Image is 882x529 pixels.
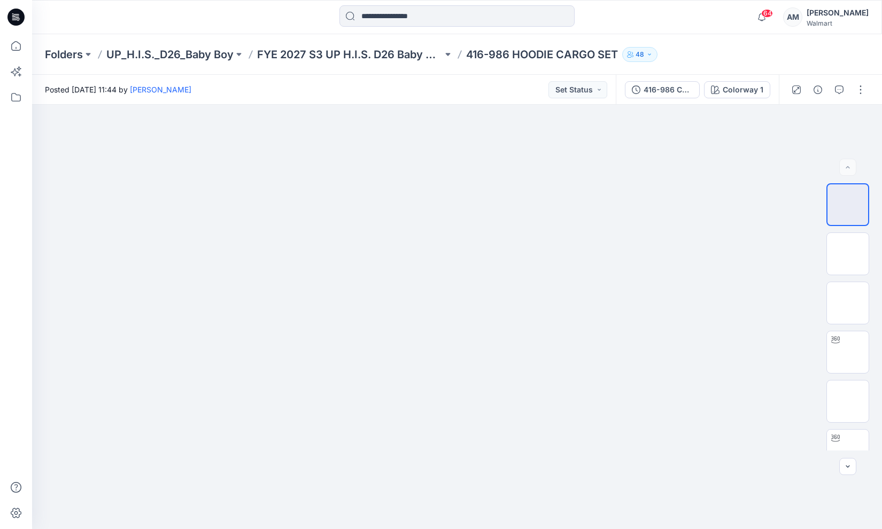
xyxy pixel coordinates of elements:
[761,9,773,18] span: 64
[257,47,443,62] a: FYE 2027 S3 UP H.I.S. D26 Baby Boy
[466,47,618,62] p: 416-986 HOODIE CARGO SET
[45,84,191,95] span: Posted [DATE] 11:44 by
[644,84,693,96] div: 416-986 CARGO SWEATS SET
[130,85,191,94] a: [PERSON_NAME]
[704,81,770,98] button: Colorway 1
[622,47,657,62] button: 48
[636,49,644,60] p: 48
[783,7,802,27] div: AM
[807,19,869,27] div: Walmart
[625,81,700,98] button: 416-986 CARGO SWEATS SET
[723,84,763,96] div: Colorway 1
[106,47,234,62] a: UP_H.I.S._D26_Baby Boy
[807,6,869,19] div: [PERSON_NAME]
[809,81,826,98] button: Details
[45,47,83,62] a: Folders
